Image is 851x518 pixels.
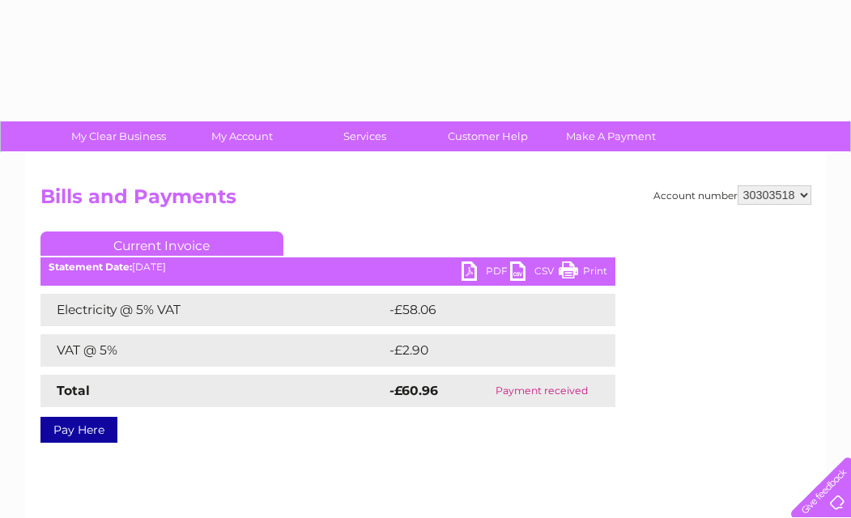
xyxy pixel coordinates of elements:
[40,294,385,326] td: Electricity @ 5% VAT
[40,417,117,443] a: Pay Here
[175,121,308,151] a: My Account
[52,121,185,151] a: My Clear Business
[40,261,615,273] div: [DATE]
[385,334,581,367] td: -£2.90
[298,121,432,151] a: Services
[40,334,385,367] td: VAT @ 5%
[389,383,438,398] strong: -£60.96
[544,121,678,151] a: Make A Payment
[385,294,586,326] td: -£58.06
[40,185,811,216] h2: Bills and Payments
[40,231,283,256] a: Current Invoice
[421,121,555,151] a: Customer Help
[653,185,811,205] div: Account number
[559,261,607,285] a: Print
[49,261,132,273] b: Statement Date:
[57,383,90,398] strong: Total
[468,375,615,407] td: Payment received
[462,261,510,285] a: PDF
[510,261,559,285] a: CSV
